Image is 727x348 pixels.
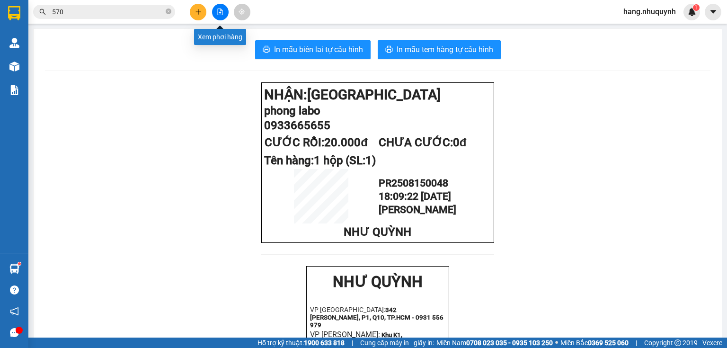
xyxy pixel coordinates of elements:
[9,85,19,95] img: solution-icon
[555,341,558,345] span: ⚪️
[310,306,443,329] strong: 342 [PERSON_NAME], P1, Q10, TP.HCM - 0931 556 979
[10,307,19,316] span: notification
[588,339,629,347] strong: 0369 525 060
[352,338,353,348] span: |
[310,306,445,329] p: VP [GEOGRAPHIC_DATA]:
[636,338,637,348] span: |
[674,339,681,346] span: copyright
[18,262,21,265] sup: 1
[3,20,136,36] span: [GEOGRAPHIC_DATA]
[9,62,19,71] img: warehouse-icon
[265,136,368,149] span: CƯỚC RỒI:
[3,68,68,94] span: CƯỚC RỒI:
[616,6,683,18] span: hang.nhuquynh
[3,4,136,36] strong: NHẬN:
[239,9,245,15] span: aim
[378,40,501,59] button: printerIn mẫu tem hàng tự cấu hình
[385,45,393,54] span: printer
[365,154,376,167] span: 1)
[314,154,376,167] span: 1 hộp (SL:
[9,38,19,48] img: warehouse-icon
[324,136,368,149] span: 20.000đ
[436,338,553,348] span: Miền Nam
[8,6,20,20] img: logo-vxr
[560,338,629,348] span: Miền Bắc
[264,104,320,117] span: phong labo
[333,273,423,291] strong: NHƯ QUỲNH
[693,4,700,11] sup: 1
[3,53,69,66] span: 0933665655
[264,119,330,132] span: 0933665655
[3,38,59,51] span: phong labo
[688,8,696,16] img: icon-new-feature
[190,4,206,20] button: plus
[304,339,345,347] strong: 1900 633 818
[379,190,451,202] span: 18:09:22 [DATE]
[166,9,171,14] span: close-circle
[10,286,19,294] span: question-circle
[694,4,698,11] span: 1
[466,339,553,347] strong: 0708 023 035 - 0935 103 250
[39,9,46,15] span: search
[709,8,718,16] span: caret-down
[52,7,164,17] input: Tìm tên, số ĐT hoặc mã đơn
[360,338,434,348] span: Cung cấp máy in - giấy in:
[274,44,363,55] span: In mẫu biên lai tự cấu hình
[255,40,371,59] button: printerIn mẫu biên lai tự cấu hình
[195,9,202,15] span: plus
[379,204,456,215] span: [PERSON_NAME]
[212,4,229,20] button: file-add
[453,136,467,149] span: 0đ
[166,8,171,17] span: close-circle
[705,4,721,20] button: caret-down
[344,225,411,239] span: NHƯ QUỲNH
[310,330,380,339] span: VP [PERSON_NAME]:
[379,136,467,149] span: CHƯA CƯỚC:
[217,9,223,15] span: file-add
[10,328,19,337] span: message
[307,87,441,103] span: [GEOGRAPHIC_DATA]
[71,68,124,94] span: CHƯA CƯỚC:
[379,177,448,189] span: PR2508150048
[263,45,270,54] span: printer
[234,4,250,20] button: aim
[9,264,19,274] img: warehouse-icon
[257,338,345,348] span: Hỗ trợ kỹ thuật:
[264,87,441,103] strong: NHẬN:
[397,44,493,55] span: In mẫu tem hàng tự cấu hình
[264,154,376,167] span: Tên hàng:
